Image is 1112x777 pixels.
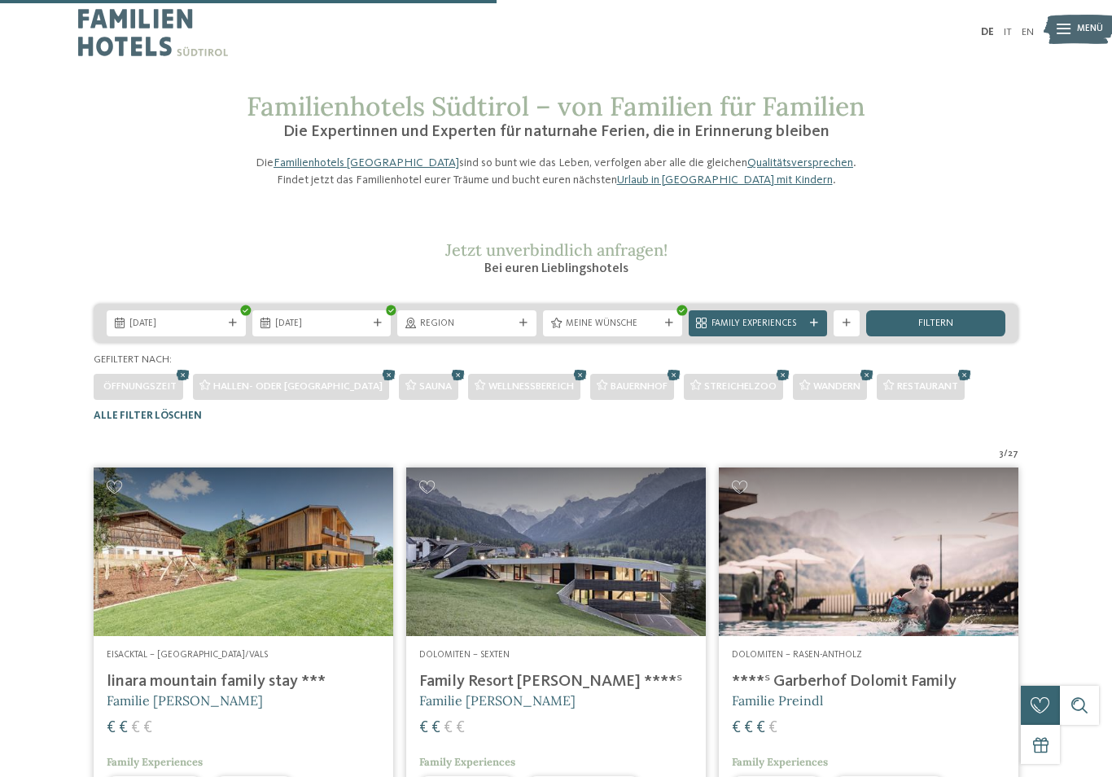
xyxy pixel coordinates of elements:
[420,318,514,331] span: Region
[768,720,777,736] span: €
[247,90,865,123] span: Familienhotels Südtirol – von Familien für Familien
[711,318,805,331] span: Family Experiences
[732,755,828,769] span: Family Experiences
[275,318,369,331] span: [DATE]
[274,157,459,169] a: Familienhotels [GEOGRAPHIC_DATA]
[131,720,140,736] span: €
[103,381,177,392] span: Öffnungszeit
[1008,448,1018,461] span: 27
[918,318,953,329] span: filtern
[456,720,465,736] span: €
[419,755,515,769] span: Family Experiences
[732,650,862,660] span: Dolomiten – Rasen-Antholz
[94,410,202,421] span: Alle Filter löschen
[406,468,706,636] img: Family Resort Rainer ****ˢ
[617,174,833,186] a: Urlaub in [GEOGRAPHIC_DATA] mit Kindern
[107,755,203,769] span: Family Experiences
[107,692,263,709] span: Familie [PERSON_NAME]
[283,124,830,140] span: Die Expertinnen und Experten für naturnahe Ferien, die in Erinnerung bleiben
[484,262,628,275] span: Bei euren Lieblingshotels
[611,381,668,392] span: Bauernhof
[756,720,765,736] span: €
[1077,23,1103,36] span: Menü
[419,692,576,709] span: Familie [PERSON_NAME]
[1004,448,1008,461] span: /
[247,155,865,187] p: Die sind so bunt wie das Leben, verfolgen aber alle die gleichen . Findet jetzt das Familienhotel...
[747,157,853,169] a: Qualitätsversprechen
[419,381,452,392] span: Sauna
[566,318,659,331] span: Meine Wünsche
[999,448,1004,461] span: 3
[732,720,741,736] span: €
[488,381,574,392] span: Wellnessbereich
[107,672,380,691] h4: linara mountain family stay ***
[744,720,753,736] span: €
[719,468,1018,636] img: Familienhotels gesucht? Hier findet ihr die besten!
[419,672,693,691] h4: Family Resort [PERSON_NAME] ****ˢ
[143,720,152,736] span: €
[94,468,393,636] img: Familienhotels gesucht? Hier findet ihr die besten!
[419,650,510,660] span: Dolomiten – Sexten
[419,720,428,736] span: €
[732,692,823,709] span: Familie Preindl
[107,720,116,736] span: €
[897,381,958,392] span: Restaurant
[431,720,440,736] span: €
[444,720,453,736] span: €
[213,381,383,392] span: Hallen- oder [GEOGRAPHIC_DATA]
[704,381,777,392] span: Streichelzoo
[813,381,860,392] span: Wandern
[1022,27,1034,37] a: EN
[732,672,1005,691] h4: ****ˢ Garberhof Dolomit Family
[129,318,223,331] span: [DATE]
[94,354,172,365] span: Gefiltert nach:
[445,239,668,260] span: Jetzt unverbindlich anfragen!
[981,27,994,37] a: DE
[119,720,128,736] span: €
[107,650,268,660] span: Eisacktal – [GEOGRAPHIC_DATA]/Vals
[1004,27,1012,37] a: IT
